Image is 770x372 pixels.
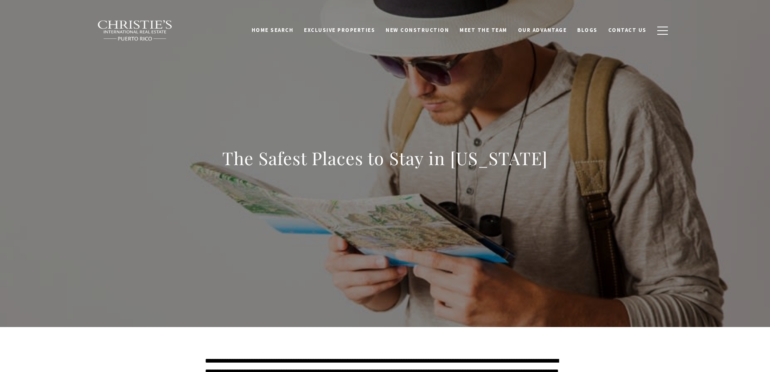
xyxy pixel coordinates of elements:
span: Contact Us [608,27,647,34]
span: Our Advantage [518,27,567,34]
a: New Construction [380,22,454,38]
a: Home Search [246,22,299,38]
span: Exclusive Properties [304,27,375,34]
h1: The Safest Places to Stay in [US_STATE] [222,147,548,170]
a: Meet the Team [454,22,513,38]
span: Blogs [577,27,598,34]
a: Exclusive Properties [299,22,380,38]
a: Our Advantage [513,22,572,38]
a: Blogs [572,22,603,38]
img: Christie's International Real Estate black text logo [97,20,173,41]
span: New Construction [386,27,449,34]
